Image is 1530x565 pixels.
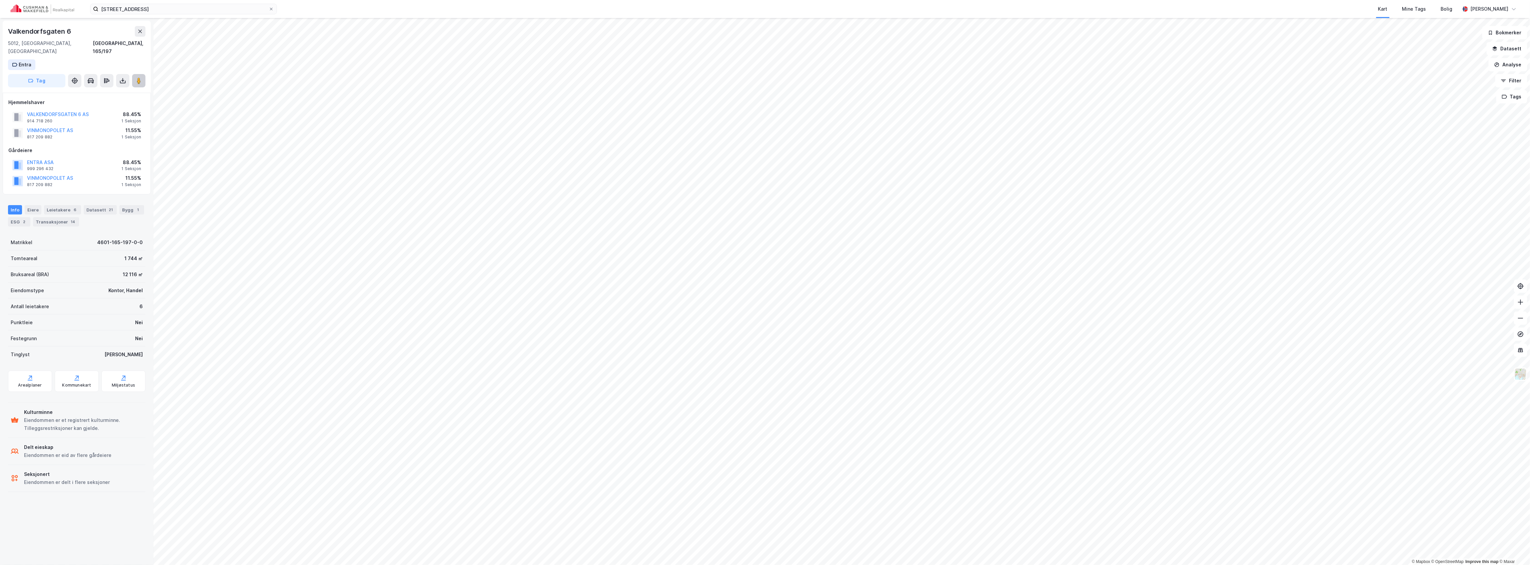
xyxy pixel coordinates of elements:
[11,270,49,278] div: Bruksareal (BRA)
[1497,533,1530,565] iframe: Chat Widget
[1466,559,1499,564] a: Improve this map
[121,182,141,187] div: 1 Seksjon
[24,478,110,486] div: Eiendommen er delt i flere seksjoner
[69,218,76,225] div: 14
[121,166,141,171] div: 1 Seksjon
[11,287,44,295] div: Eiendomstype
[8,74,65,87] button: Tag
[44,205,81,214] div: Leietakere
[1514,368,1527,381] img: Z
[33,217,79,226] div: Transaksjoner
[1487,42,1527,55] button: Datasett
[121,110,141,118] div: 88.45%
[1441,5,1453,13] div: Bolig
[19,61,31,69] div: Entra
[1432,559,1464,564] a: OpenStreetMap
[11,335,37,343] div: Festegrunn
[11,319,33,327] div: Punktleie
[1489,58,1527,71] button: Analyse
[135,335,143,343] div: Nei
[1402,5,1426,13] div: Mine Tags
[121,126,141,134] div: 11.55%
[121,174,141,182] div: 11.55%
[27,118,52,124] div: 914 718 260
[124,254,143,262] div: 1 744 ㎡
[25,205,41,214] div: Eiere
[72,206,78,213] div: 6
[11,254,37,262] div: Tomteareal
[27,182,52,187] div: 817 209 882
[1496,90,1527,103] button: Tags
[8,146,145,154] div: Gårdeiere
[1497,533,1530,565] div: Kontrollprogram for chat
[21,218,28,225] div: 2
[27,134,52,140] div: 817 209 882
[97,238,143,246] div: 4601-165-197-0-0
[1378,5,1388,13] div: Kart
[11,303,49,311] div: Antall leietakere
[24,470,110,478] div: Seksjonert
[98,4,269,14] input: Søk på adresse, matrikkel, gårdeiere, leietakere eller personer
[108,287,143,295] div: Kontor, Handel
[1495,74,1527,87] button: Filter
[8,217,30,226] div: ESG
[24,416,143,432] div: Eiendommen er et registrert kulturminne. Tilleggsrestriksjoner kan gjelde.
[121,134,141,140] div: 1 Seksjon
[135,319,143,327] div: Nei
[123,270,143,278] div: 12 116 ㎡
[93,39,145,55] div: [GEOGRAPHIC_DATA], 165/197
[121,118,141,124] div: 1 Seksjon
[11,238,32,246] div: Matrikkel
[8,26,72,37] div: Valkendorfsgaten 6
[121,158,141,166] div: 88.45%
[24,408,143,416] div: Kulturminne
[84,205,117,214] div: Datasett
[1482,26,1527,39] button: Bokmerker
[18,383,42,388] div: Arealplaner
[119,205,144,214] div: Bygg
[8,39,93,55] div: 5012, [GEOGRAPHIC_DATA], [GEOGRAPHIC_DATA]
[24,451,111,459] div: Eiendommen er eid av flere gårdeiere
[112,383,135,388] div: Miljøstatus
[8,205,22,214] div: Info
[62,383,91,388] div: Kommunekart
[139,303,143,311] div: 6
[11,351,30,359] div: Tinglyst
[135,206,141,213] div: 1
[1412,559,1430,564] a: Mapbox
[11,4,74,14] img: cushman-wakefield-realkapital-logo.202ea83816669bd177139c58696a8fa1.svg
[27,166,53,171] div: 999 296 432
[1471,5,1509,13] div: [PERSON_NAME]
[8,98,145,106] div: Hjemmelshaver
[24,443,111,451] div: Delt eieskap
[107,206,114,213] div: 21
[104,351,143,359] div: [PERSON_NAME]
